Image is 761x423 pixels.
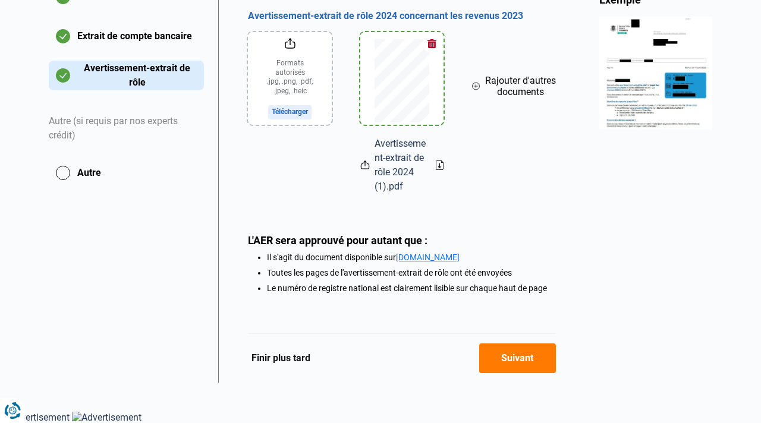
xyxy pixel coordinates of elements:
img: Advertisement [72,412,141,423]
span: Rajouter d'autres documents [485,75,555,97]
button: Rajouter d'autres documents [472,32,555,141]
a: [DOMAIN_NAME] [396,252,460,262]
span: Avertissement-extrait de rôle 2024 (1).pdf [375,137,426,194]
li: Il s'agit du document disponible sur [267,252,556,262]
button: Extrait de compte bancaire [49,21,204,51]
li: Le numéro de registre national est clairement lisible sur chaque haut de page [267,283,556,293]
img: taxCertificate [599,17,712,130]
a: Download [436,160,444,170]
button: Autre [49,158,204,188]
button: Avertissement-extrait de rôle [49,61,204,90]
div: L'AER sera approuvé pour autant que : [248,234,556,247]
button: Suivant [479,343,556,373]
div: Autre (si requis par nos experts crédit) [49,100,204,158]
h3: Avertissement-extrait de rôle 2024 concernant les revenus 2023 [248,10,556,23]
li: Toutes les pages de l'avertissement-extrait de rôle ont été envoyées [267,268,556,277]
button: Finir plus tard [248,351,314,366]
